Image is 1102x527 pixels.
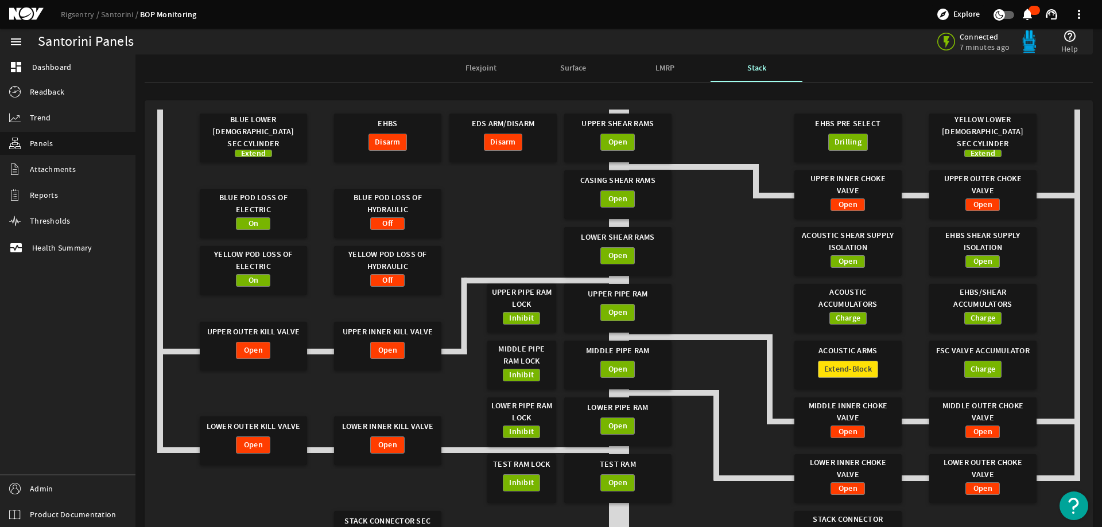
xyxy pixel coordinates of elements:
[973,426,992,438] span: Open
[934,454,1031,482] div: Lower Outer Choke Valve
[934,227,1031,255] div: EHBS Shear Supply Isolation
[30,509,116,520] span: Product Documentation
[569,284,666,304] div: Upper Pipe Ram
[509,477,534,489] span: Inhibit
[491,284,553,312] div: Upper Pipe Ram Lock
[30,215,71,227] span: Thresholds
[491,341,553,369] div: Middle Pipe Ram Lock
[839,256,857,267] span: Open
[382,218,393,229] span: Off
[205,322,301,342] div: Upper Outer Kill Valve
[560,64,586,72] span: Surface
[569,170,666,190] div: Casing Shear Rams
[1045,7,1058,21] mat-icon: support_agent
[244,345,263,356] span: Open
[378,345,397,356] span: Open
[655,64,674,72] span: LMRP
[936,7,950,21] mat-icon: explore
[205,416,301,436] div: Lower Outer Kill Valve
[608,477,627,489] span: Open
[378,439,397,451] span: Open
[971,148,996,159] span: Extend
[205,114,301,150] div: Blue Lower [DEMOGRAPHIC_DATA] Sec Cylinder
[835,136,862,148] span: Drilling
[608,250,627,261] span: Open
[38,36,134,48] div: Santorini Panels
[839,426,857,438] span: Open
[61,9,101,19] a: Rigsentry
[1063,29,1077,43] mat-icon: help_outline
[971,313,996,324] span: Charge
[140,9,197,20] a: BOP Monitoring
[800,227,896,255] div: Acoustic Shear Supply Isolation
[747,64,766,72] span: Stack
[205,189,301,217] div: Blue Pod Loss of Electric
[569,341,666,361] div: Middle Pipe Ram
[1060,491,1088,520] button: Open Resource Center
[1018,30,1041,53] img: Bluepod.svg
[9,241,23,255] mat-icon: monitor_heart
[30,86,64,97] span: Readback
[375,136,401,148] span: Disarm
[973,199,992,210] span: Open
[509,369,534,381] span: Inhibit
[1065,1,1093,28] button: more_vert
[800,341,896,361] div: Acoustic Arms
[509,313,534,324] span: Inhibit
[800,397,896,425] div: Middle Inner Choke Valve
[569,454,666,474] div: Test Ram
[339,416,436,436] div: Lower Inner Kill Valve
[971,364,996,375] span: Charge
[455,114,551,134] div: EDS Arm/Disarm
[339,246,436,274] div: Yellow Pod Loss of Hydraulic
[509,426,534,438] span: Inhibit
[205,246,301,274] div: Yellow Pod Loss of Electric
[800,170,896,198] div: Upper Inner Choke Valve
[800,114,896,134] div: EHBS Pre Select
[1020,7,1034,21] mat-icon: notifications
[339,114,436,134] div: EHBS
[465,64,496,72] span: Flexjoint
[934,170,1031,198] div: Upper Outer Choke Valve
[973,256,992,267] span: Open
[569,397,666,417] div: Lower Pipe Ram
[800,454,896,482] div: Lower Inner Choke Valve
[953,9,980,20] span: Explore
[569,114,666,134] div: Upper Shear Rams
[382,275,393,286] span: Off
[241,148,266,159] span: Extend
[608,136,627,148] span: Open
[1061,43,1078,54] span: Help
[30,112,51,123] span: Trend
[491,397,553,425] div: Lower Pipe Ram Lock
[608,420,627,432] span: Open
[32,61,71,73] span: Dashboard
[249,275,259,286] span: On
[960,42,1010,52] span: 7 minutes ago
[9,60,23,74] mat-icon: dashboard
[934,114,1031,150] div: Yellow Lower [DEMOGRAPHIC_DATA] Sec Cylinder
[249,218,259,229] span: On
[101,9,140,19] a: Santorini
[608,193,627,205] span: Open
[9,35,23,49] mat-icon: menu
[934,397,1031,425] div: Middle Outer Choke Valve
[836,313,861,324] span: Charge
[30,189,58,201] span: Reports
[960,32,1010,42] span: Connected
[932,5,984,24] button: Explore
[244,439,263,451] span: Open
[339,322,436,342] div: Upper Inner Kill Valve
[608,307,627,318] span: Open
[30,138,53,149] span: Panels
[608,364,627,375] span: Open
[30,483,53,494] span: Admin
[800,284,896,312] div: Acoustic Accumulators
[491,454,553,474] div: Test Ram Lock
[30,163,76,175] span: Attachments
[934,284,1031,312] div: EHBS/Shear Accumulators
[490,136,516,148] span: Disarm
[934,341,1031,361] div: FSC Valve Accumulator
[839,199,857,210] span: Open
[973,483,992,494] span: Open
